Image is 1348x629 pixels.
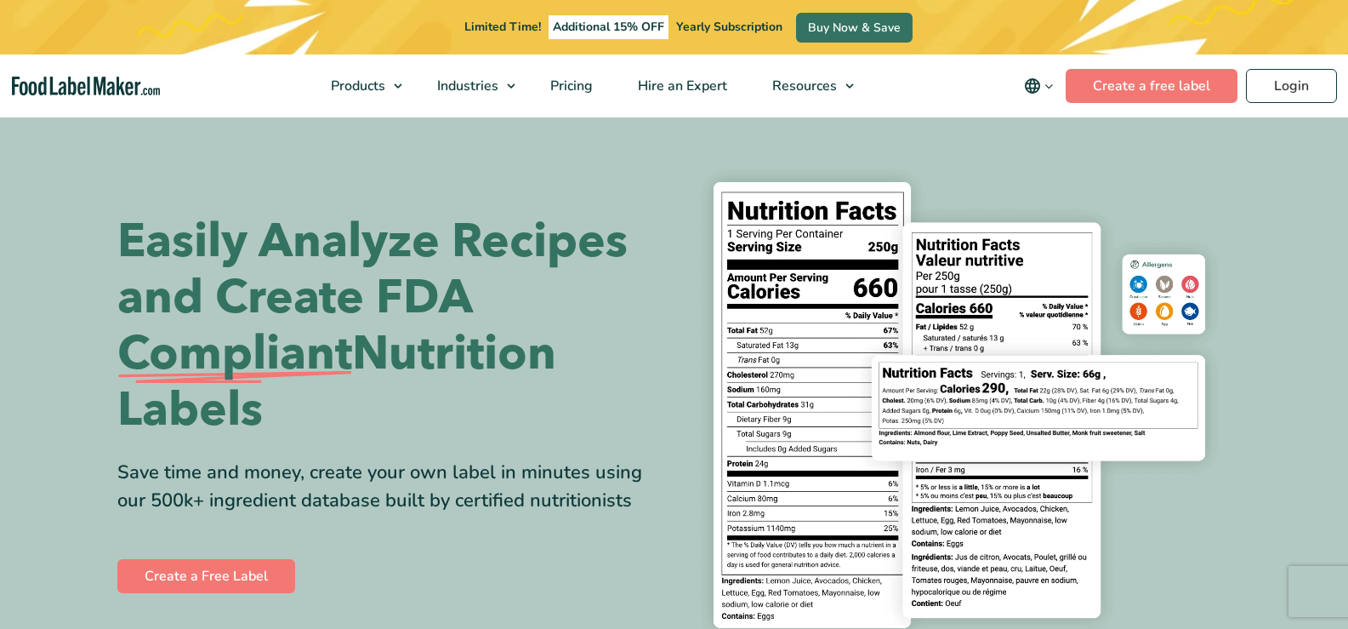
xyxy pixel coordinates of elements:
[616,54,746,117] a: Hire an Expert
[117,459,662,515] div: Save time and money, create your own label in minutes using our 500k+ ingredient database built b...
[309,54,411,117] a: Products
[545,77,594,95] span: Pricing
[1246,69,1337,103] a: Login
[528,54,611,117] a: Pricing
[432,77,500,95] span: Industries
[326,77,387,95] span: Products
[1066,69,1237,103] a: Create a free label
[796,13,913,43] a: Buy Now & Save
[117,559,295,593] a: Create a Free Label
[676,19,782,35] span: Yearly Subscription
[415,54,524,117] a: Industries
[767,77,839,95] span: Resources
[464,19,541,35] span: Limited Time!
[117,214,662,438] h1: Easily Analyze Recipes and Create FDA Nutrition Labels
[117,326,352,382] span: Compliant
[633,77,729,95] span: Hire an Expert
[750,54,862,117] a: Resources
[549,15,668,39] span: Additional 15% OFF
